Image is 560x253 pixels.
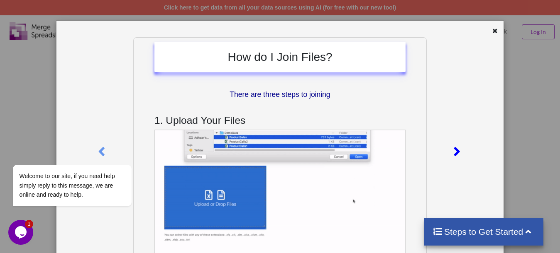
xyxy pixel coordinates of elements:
h4: Steps to Get Started [433,226,535,237]
p: There are three steps to joining [154,89,406,100]
h2: How do I Join Files? [163,50,397,64]
h3: 1. Upload Your Files [154,114,406,126]
iframe: chat widget [8,220,35,245]
iframe: chat widget [8,90,158,216]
